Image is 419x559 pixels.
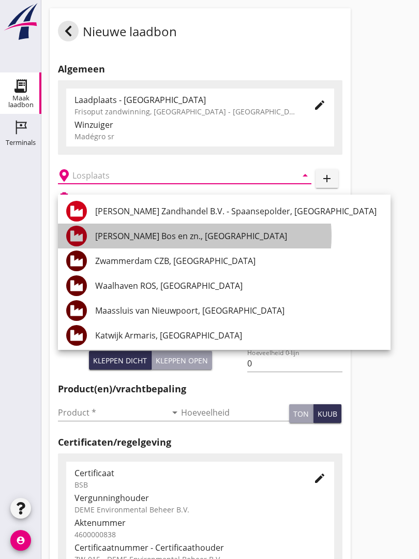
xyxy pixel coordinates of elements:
[95,279,382,292] div: Waalhaven ROS, [GEOGRAPHIC_DATA]
[74,517,326,529] div: Aktenummer
[313,99,326,111] i: edit
[74,541,326,554] div: Certificaatnummer - Certificaathouder
[95,304,382,317] div: Maassluis van Nieuwpoort, [GEOGRAPHIC_DATA]
[89,351,152,370] button: Kleppen dicht
[313,472,326,484] i: edit
[58,382,342,396] h2: Product(en)/vrachtbepaling
[74,94,297,106] div: Laadplaats - [GEOGRAPHIC_DATA]
[95,329,382,342] div: Katwijk Armaris, [GEOGRAPHIC_DATA]
[6,139,36,146] div: Terminals
[74,106,297,117] div: Frisoput zandwinning, [GEOGRAPHIC_DATA] - [GEOGRAPHIC_DATA].
[293,408,309,419] div: ton
[321,172,333,185] i: add
[95,230,382,242] div: [PERSON_NAME] Bos en zn., [GEOGRAPHIC_DATA]
[299,169,311,182] i: arrow_drop_down
[156,355,208,366] div: Kleppen open
[93,355,147,366] div: Kleppen dicht
[74,131,326,142] div: Madégro sr
[72,167,282,184] input: Losplaats
[74,193,127,202] h2: Beladen vaartuig
[169,406,181,419] i: arrow_drop_down
[74,504,326,515] div: DEME Environmental Beheer B.V.
[152,351,212,370] button: Kleppen open
[95,205,382,217] div: [PERSON_NAME] Zandhandel B.V. - Spaansepolder, [GEOGRAPHIC_DATA]
[247,355,342,372] input: Hoeveelheid 0-lijn
[289,404,313,423] button: ton
[95,255,382,267] div: Zwammerdam CZB, [GEOGRAPHIC_DATA]
[74,467,297,479] div: Certificaat
[58,62,342,76] h2: Algemeen
[318,408,337,419] div: kuub
[10,530,31,551] i: account_circle
[58,21,177,46] div: Nieuwe laadbon
[2,3,39,41] img: logo-small.a267ee39.svg
[74,479,297,490] div: BSB
[181,404,290,421] input: Hoeveelheid
[313,404,341,423] button: kuub
[74,529,326,540] div: 4600000838
[74,492,326,504] div: Vergunninghouder
[58,435,342,449] h2: Certificaten/regelgeving
[74,119,326,131] div: Winzuiger
[58,404,167,421] input: Product *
